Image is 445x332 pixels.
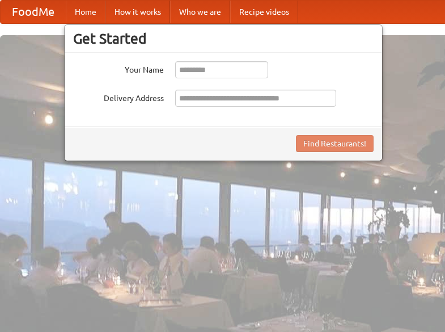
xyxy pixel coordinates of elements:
[105,1,170,23] a: How it works
[1,1,66,23] a: FoodMe
[230,1,298,23] a: Recipe videos
[73,90,164,104] label: Delivery Address
[296,135,374,152] button: Find Restaurants!
[66,1,105,23] a: Home
[73,30,374,47] h3: Get Started
[170,1,230,23] a: Who we are
[73,61,164,75] label: Your Name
